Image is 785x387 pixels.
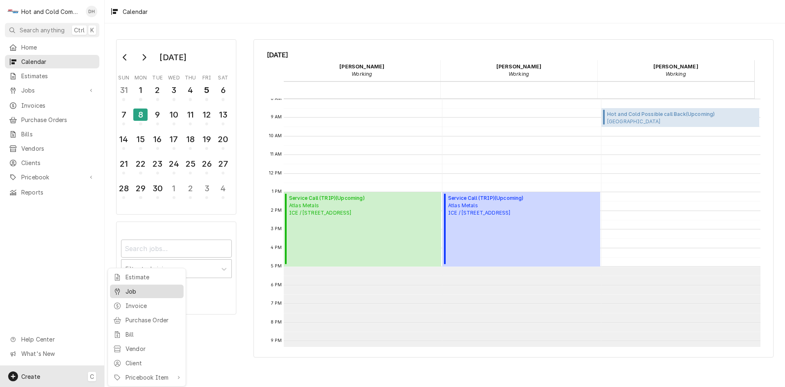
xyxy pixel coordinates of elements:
div: Pricebook Item [126,373,173,382]
div: Estimate [126,273,180,281]
div: Vendor [126,344,180,353]
div: Purchase Order [126,316,180,324]
div: Client [126,359,180,367]
div: Bill [126,330,180,339]
div: Invoice [126,301,180,310]
div: Job [126,287,180,296]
